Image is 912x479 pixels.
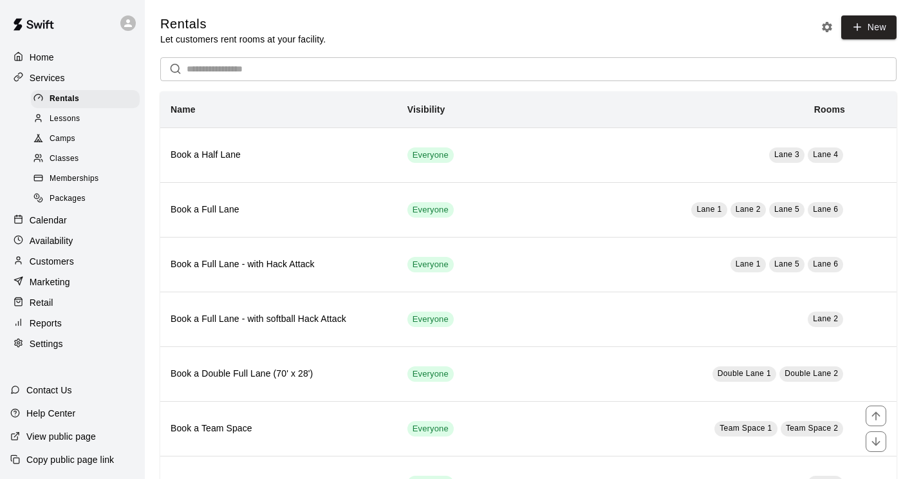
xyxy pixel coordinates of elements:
a: Services [10,68,135,88]
p: Let customers rent rooms at your facility. [160,33,326,46]
span: Everyone [407,259,454,271]
a: Calendar [10,211,135,230]
span: Everyone [407,423,454,435]
p: Copy public page link [26,453,114,466]
a: Home [10,48,135,67]
span: Everyone [407,204,454,216]
p: Marketing [30,276,70,288]
p: Settings [30,337,63,350]
b: Name [171,104,196,115]
span: Lane 1 [736,259,761,268]
h6: Book a Full Lane - with Hack Attack [171,258,387,272]
span: Lane 3 [774,150,799,159]
span: Lane 1 [696,205,721,214]
div: This service is visible to all of your customers [407,421,454,437]
p: Customers [30,255,74,268]
span: Lessons [50,113,80,126]
span: Lane 2 [813,314,838,323]
h6: Book a Full Lane - with softball Hack Attack [171,312,387,326]
a: Lessons [31,109,145,129]
h6: Book a Double Full Lane (70' x 28') [171,367,387,381]
span: Team Space 2 [786,424,839,433]
p: Contact Us [26,384,72,397]
span: Camps [50,133,75,146]
div: This service is visible to all of your customers [407,366,454,382]
a: Reports [10,314,135,333]
h6: Book a Full Lane [171,203,387,217]
div: Camps [31,130,140,148]
span: Rentals [50,93,79,106]
a: Customers [10,252,135,271]
span: Everyone [407,368,454,380]
p: Retail [30,296,53,309]
div: Rentals [31,90,140,108]
span: Double Lane 1 [718,369,771,378]
p: Reports [30,317,62,330]
h6: Book a Half Lane [171,148,387,162]
b: Rooms [814,104,845,115]
span: Classes [50,153,79,165]
span: Everyone [407,314,454,326]
div: Classes [31,150,140,168]
a: Marketing [10,272,135,292]
span: Lane 5 [774,259,799,268]
span: Team Space 1 [720,424,772,433]
div: This service is visible to all of your customers [407,312,454,327]
b: Visibility [407,104,445,115]
h6: Book a Team Space [171,422,387,436]
span: Lane 4 [813,150,838,159]
a: Memberships [31,169,145,189]
span: Lane 5 [774,205,799,214]
span: Lane 6 [813,205,838,214]
span: Lane 2 [736,205,761,214]
a: Retail [10,293,135,312]
button: move item down [866,431,886,452]
div: Lessons [31,110,140,128]
h5: Rentals [160,15,326,33]
span: Packages [50,193,86,205]
button: Rental settings [817,17,837,37]
a: Packages [31,189,145,209]
div: This service is visible to all of your customers [407,257,454,272]
span: Lane 6 [813,259,838,268]
div: This service is visible to all of your customers [407,202,454,218]
span: Memberships [50,173,98,185]
div: Memberships [31,170,140,188]
button: move item up [866,406,886,426]
div: Packages [31,190,140,208]
span: Everyone [407,149,454,162]
div: This service is visible to all of your customers [407,147,454,163]
p: Help Center [26,407,75,420]
a: Camps [31,129,145,149]
a: Classes [31,149,145,169]
a: Rentals [31,89,145,109]
p: Calendar [30,214,67,227]
p: Services [30,71,65,84]
p: Home [30,51,54,64]
a: New [841,15,897,39]
a: Availability [10,231,135,250]
span: Double Lane 2 [785,369,838,378]
p: Availability [30,234,73,247]
a: Settings [10,334,135,353]
p: View public page [26,430,96,443]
